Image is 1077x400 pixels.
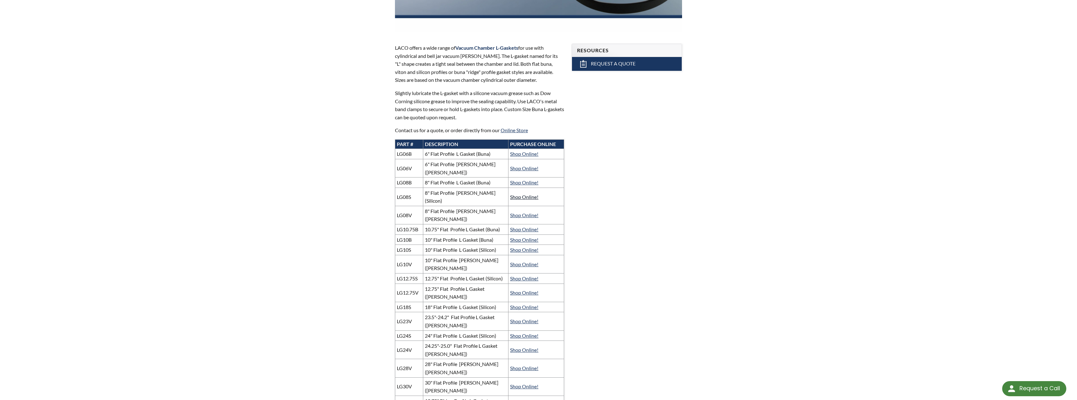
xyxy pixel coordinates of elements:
[510,304,538,310] a: Shop Online!
[423,188,508,206] td: 8" Flat Profile [PERSON_NAME] (Silicon)
[577,47,677,54] h4: Resources
[395,44,564,84] p: LACO offers a wide range of for use with cylindrical and bell jar vacuum [PERSON_NAME]. The L-gas...
[395,188,423,206] td: LG08S
[591,60,636,67] span: Request a Quote
[395,89,564,121] p: Slightly lubricate the L-gasket with a silicone vacuum grease such as Dow Corning silicone grease...
[510,226,538,232] a: Shop Online!
[423,159,508,177] td: 6" Flat Profile [PERSON_NAME] ([PERSON_NAME])
[423,206,508,224] td: 8" Flat Profile [PERSON_NAME] ([PERSON_NAME])
[423,255,508,273] td: 10" Flat Profile [PERSON_NAME] ([PERSON_NAME])
[395,377,423,396] td: LG30V
[1007,384,1017,394] img: round button
[510,194,538,200] a: Shop Online!
[423,149,508,159] td: 6" Flat Profile L Gasket (Buna)
[395,359,423,377] td: LG28V
[397,141,421,148] div: PART #
[510,333,538,339] a: Shop Online!
[510,247,538,253] a: Shop Online!
[423,341,508,359] td: 24.25"-25.0" Flat Profile L Gasket ([PERSON_NAME])
[510,290,538,296] a: Shop Online!
[510,275,538,281] a: Shop Online!
[423,177,508,188] td: 8" Flat Profile L Gasket (Buna)
[395,159,423,177] td: LG06V
[510,318,538,324] a: Shop Online!
[395,224,423,235] td: LG10.75B
[423,312,508,330] td: 23.5"-24.2" Flat Profile L Gasket ([PERSON_NAME])
[510,212,538,218] a: Shop Online!
[395,312,423,330] td: LG23V
[501,127,528,133] a: Online Store
[423,139,508,149] th: DESCRIPTION
[423,377,508,396] td: 30" Flat Profile [PERSON_NAME] ([PERSON_NAME])
[395,341,423,359] td: LG24V
[510,151,538,157] a: Shop Online!
[395,206,423,224] td: LG08V
[423,245,508,255] td: 10" Flat Profile L Gasket (Silicon)
[423,284,508,302] td: 12.75" Flat Profile L Gasket ([PERSON_NAME])
[395,177,423,188] td: LG08B
[510,165,538,171] a: Shop Online!
[395,126,564,134] p: Contact us for a quote, or order directly from our
[455,45,518,51] strong: Vacuum Chamber L-Gaskets
[510,383,538,389] a: Shop Online!
[508,139,564,149] th: PURCHASE ONLINE
[395,234,423,245] td: LG10B
[423,302,508,312] td: 18" Flat Profile L Gasket (Silicon)
[395,330,423,341] td: LG24S
[510,179,538,185] a: Shop Online!
[510,347,538,353] a: Shop Online!
[423,234,508,245] td: 10" Flat Profile L Gasket (Buna)
[395,149,423,159] td: LG06B
[1019,381,1060,396] div: Request a Call
[510,261,538,267] a: Shop Online!
[510,365,538,371] a: Shop Online!
[423,273,508,284] td: 12.75" Flat Profile L Gasket (Silicon)
[1002,381,1066,396] div: Request a Call
[395,284,423,302] td: LG12.75V
[423,330,508,341] td: 24" Flat Profile L Gasket (Silicon)
[510,237,538,243] a: Shop Online!
[572,57,682,71] a: Request a Quote
[395,302,423,312] td: LG18S
[395,273,423,284] td: LG12.75S
[423,224,508,235] td: 10.75" Flat Profile L Gasket (Buna)
[395,245,423,255] td: LG10S
[395,255,423,273] td: LG10V
[423,359,508,377] td: 28" Flat Profile [PERSON_NAME] ([PERSON_NAME])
